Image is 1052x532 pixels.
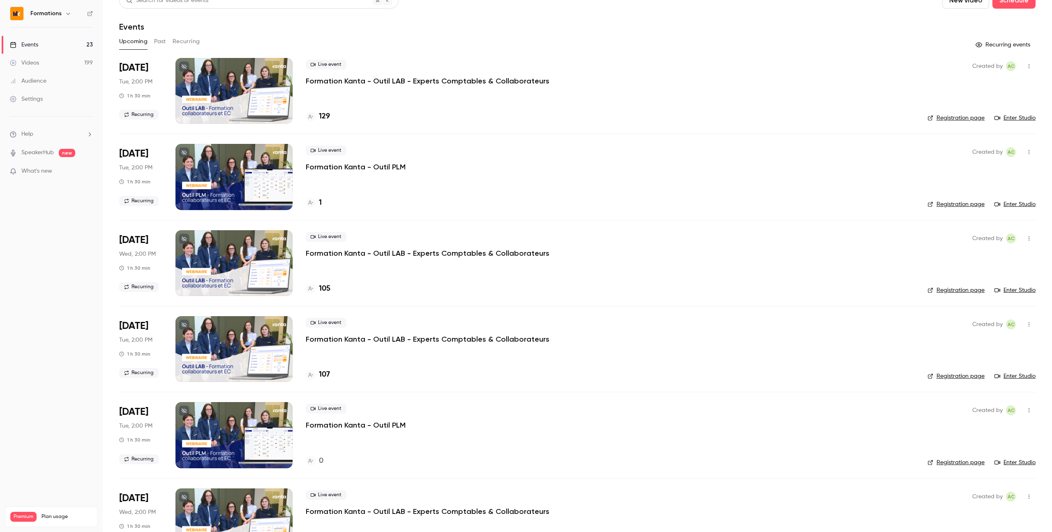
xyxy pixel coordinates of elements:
span: Created by [972,405,1003,415]
button: Recurring events [972,38,1036,51]
a: Formation Kanta - Outil LAB - Experts Comptables & Collaborateurs [306,334,549,344]
div: Sep 9 Tue, 2:00 PM (Europe/Paris) [119,316,162,382]
span: Anaïs Cachelou [1006,319,1016,329]
a: 0 [306,456,323,467]
span: Live event [306,318,346,328]
span: [DATE] [119,61,148,74]
span: Recurring [119,110,159,120]
button: Upcoming [119,35,148,48]
span: Tue, 2:00 PM [119,164,152,172]
span: [DATE] [119,319,148,333]
span: AC [1008,147,1015,157]
button: Recurring [173,35,200,48]
a: Formation Kanta - Outil LAB - Experts Comptables & Collaborateurs [306,507,549,516]
li: help-dropdown-opener [10,130,93,139]
span: Anaïs Cachelou [1006,147,1016,157]
h6: Formations [30,9,62,18]
span: AC [1008,61,1015,71]
span: AC [1008,234,1015,243]
div: Events [10,41,38,49]
span: AC [1008,492,1015,502]
span: Tue, 2:00 PM [119,78,152,86]
a: Enter Studio [994,458,1036,467]
span: Wed, 2:00 PM [119,508,156,516]
a: Enter Studio [994,200,1036,208]
div: 1 h 30 min [119,351,150,357]
div: 1 h 30 min [119,93,150,99]
span: Live event [306,146,346,155]
h4: 0 [319,456,323,467]
span: Recurring [119,282,159,292]
a: Enter Studio [994,114,1036,122]
div: 1 h 30 min [119,523,150,530]
a: 1 [306,197,322,208]
span: [DATE] [119,405,148,419]
span: Anaïs Cachelou [1006,405,1016,415]
button: Past [154,35,166,48]
a: 107 [306,369,330,380]
a: Registration page [927,286,985,294]
div: Videos [10,59,39,67]
a: Registration page [927,114,985,122]
span: Tue, 2:00 PM [119,336,152,344]
span: Wed, 2:00 PM [119,250,156,258]
a: Formation Kanta - Outil LAB - Experts Comptables & Collaborateurs [306,76,549,86]
a: Registration page [927,372,985,380]
span: Created by [972,492,1003,502]
h4: 107 [319,369,330,380]
span: Live event [306,232,346,242]
div: Sep 9 Tue, 2:00 PM (Europe/Paris) [119,402,162,468]
div: Sep 2 Tue, 2:00 PM (Europe/Paris) [119,144,162,210]
iframe: Noticeable Trigger [83,168,93,175]
span: Created by [972,147,1003,157]
div: Sep 3 Wed, 2:00 PM (Europe/Paris) [119,230,162,296]
h1: Events [119,22,144,32]
a: Enter Studio [994,372,1036,380]
span: new [59,149,75,157]
span: Tue, 2:00 PM [119,422,152,430]
span: Created by [972,234,1003,243]
a: 129 [306,111,330,122]
span: Premium [10,512,37,522]
span: Recurring [119,368,159,378]
span: Help [21,130,33,139]
h4: 1 [319,197,322,208]
a: Formation Kanta - Outil LAB - Experts Comptables & Collaborateurs [306,248,549,258]
span: AC [1008,319,1015,329]
div: 1 h 30 min [119,265,150,271]
span: [DATE] [119,234,148,247]
span: Recurring [119,196,159,206]
div: Audience [10,77,46,85]
a: Formation Kanta - Outil PLM [306,420,406,430]
a: SpeakerHub [21,148,54,157]
a: Formation Kanta - Outil PLM [306,162,406,172]
span: [DATE] [119,492,148,505]
h4: 129 [319,111,330,122]
span: Anaïs Cachelou [1006,234,1016,243]
span: Recurring [119,454,159,464]
div: Sep 2 Tue, 2:00 PM (Europe/Paris) [119,58,162,124]
span: Plan usage [42,513,92,520]
h4: 105 [319,283,330,294]
span: Created by [972,319,1003,329]
div: 1 h 30 min [119,437,150,443]
a: Registration page [927,458,985,467]
span: What's new [21,167,52,176]
img: Formations [10,7,23,20]
span: Live event [306,490,346,500]
a: Enter Studio [994,286,1036,294]
div: 1 h 30 min [119,178,150,185]
span: Anaïs Cachelou [1006,492,1016,502]
span: AC [1008,405,1015,415]
span: [DATE] [119,147,148,160]
span: Live event [306,60,346,69]
a: 105 [306,283,330,294]
span: Anaïs Cachelou [1006,61,1016,71]
div: Settings [10,95,43,103]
